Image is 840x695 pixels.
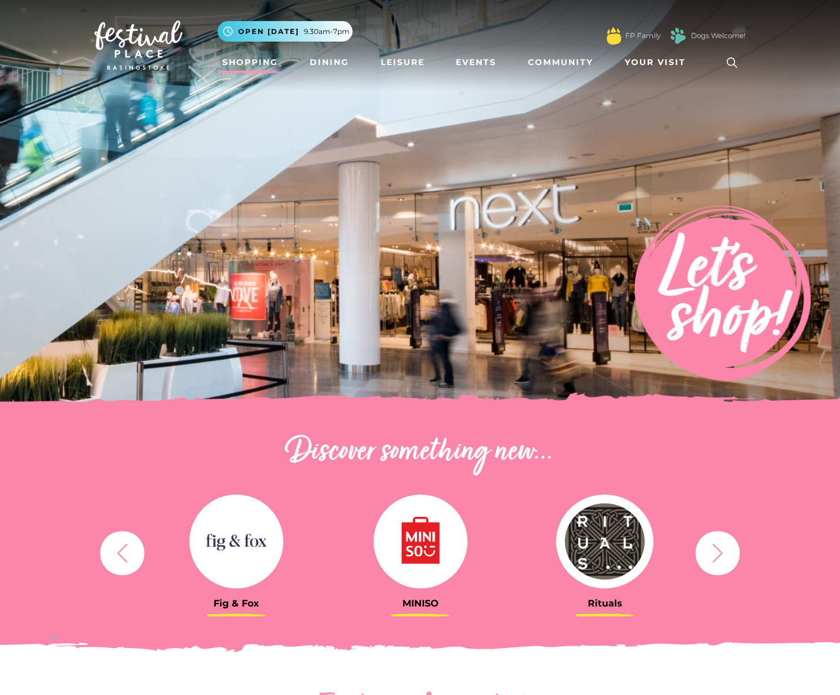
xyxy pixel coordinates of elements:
[337,495,504,609] a: MINISO
[218,52,283,73] a: Shopping
[94,21,182,70] img: Festival Place Logo
[521,495,688,609] a: Rituals
[376,52,429,73] a: Leisure
[620,52,696,73] a: Your Visit
[153,495,320,609] a: Fig & Fox
[691,30,746,41] a: Dogs Welcome!
[337,598,504,609] h3: MINISO
[451,52,501,73] a: Events
[625,30,661,41] a: FP Family
[304,26,350,37] span: 9.30am-7pm
[153,598,320,609] h3: Fig & Fox
[305,52,354,73] a: Dining
[625,56,686,69] span: Your Visit
[521,598,688,609] h3: Rituals
[218,21,353,42] button: Open [DATE] 9.30am-7pm
[238,26,299,37] span: Open [DATE]
[523,52,598,73] a: Community
[94,434,746,471] h2: Discover something new...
